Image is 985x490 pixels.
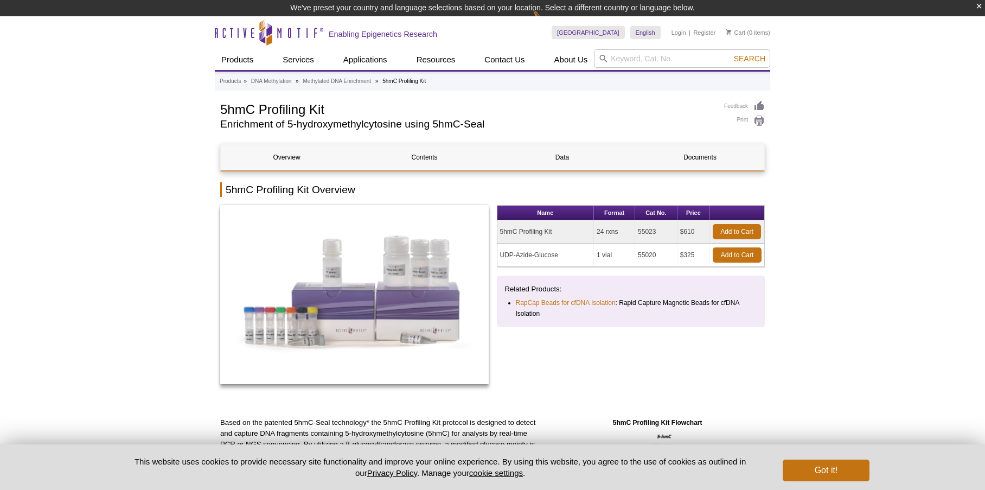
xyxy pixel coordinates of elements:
a: Overview [221,144,353,170]
img: 5hmC Profiling Kit [220,205,489,384]
th: Price [677,206,710,220]
a: Privacy Policy [367,468,417,478]
th: Format [594,206,635,220]
a: Add to Cart [713,247,762,263]
a: English [630,26,661,39]
strong: 5hmC Profiling Kit Flowchart [613,419,702,427]
h2: 5hmC Profiling Kit Overview [220,182,765,197]
li: » [375,78,379,84]
li: » [244,78,247,84]
td: 24 rxns [594,220,635,244]
span: Search [734,54,765,63]
h2: Enrichment of 5-hydroxymethylcytosine using 5hmC-Seal [220,119,713,129]
button: Got it! [783,460,869,481]
a: Register [693,29,715,36]
a: Services [276,49,321,70]
a: Contents [359,144,490,170]
a: Resources [410,49,462,70]
h1: 5hmC Profiling Kit [220,100,713,117]
img: Change Here [533,8,561,34]
a: Methylated DNA Enrichment [303,77,371,86]
a: Login [671,29,686,36]
td: 5hmC Profiling Kit [497,220,594,244]
a: Feedback [724,100,765,112]
a: Cart [726,29,745,36]
td: 1 vial [594,244,635,267]
input: Keyword, Cat. No. [594,49,770,68]
a: Contact Us [478,49,531,70]
a: Documents [634,144,766,170]
a: Products [215,49,260,70]
li: (0 items) [726,26,770,39]
p: Related Products: [505,284,757,295]
td: 55020 [635,244,677,267]
li: : Rapid Capture Magnetic Beads for cfDNA Isolation [516,297,747,319]
a: DNA Methylation [251,77,291,86]
th: Cat No. [635,206,677,220]
p: This website uses cookies to provide necessary site functionality and improve your online experie... [116,456,765,479]
a: About Us [548,49,594,70]
td: $610 [677,220,710,244]
li: » [296,78,299,84]
button: Search [731,54,769,63]
img: Your Cart [726,29,731,35]
td: $325 [677,244,710,267]
a: Add to Cart [713,224,761,239]
h2: Enabling Epigenetics Research [329,29,437,39]
th: Name [497,206,594,220]
button: cookie settings [469,468,523,478]
a: Data [496,144,628,170]
a: Products [220,77,241,86]
li: 5hmC Profiling Kit [382,78,426,84]
a: [GEOGRAPHIC_DATA] [552,26,625,39]
li: | [689,26,690,39]
a: RapCap Beads for cfDNA Isolation [516,297,616,308]
a: Applications [337,49,394,70]
td: 55023 [635,220,677,244]
td: UDP-Azide-Glucose [497,244,594,267]
a: Print [724,115,765,127]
